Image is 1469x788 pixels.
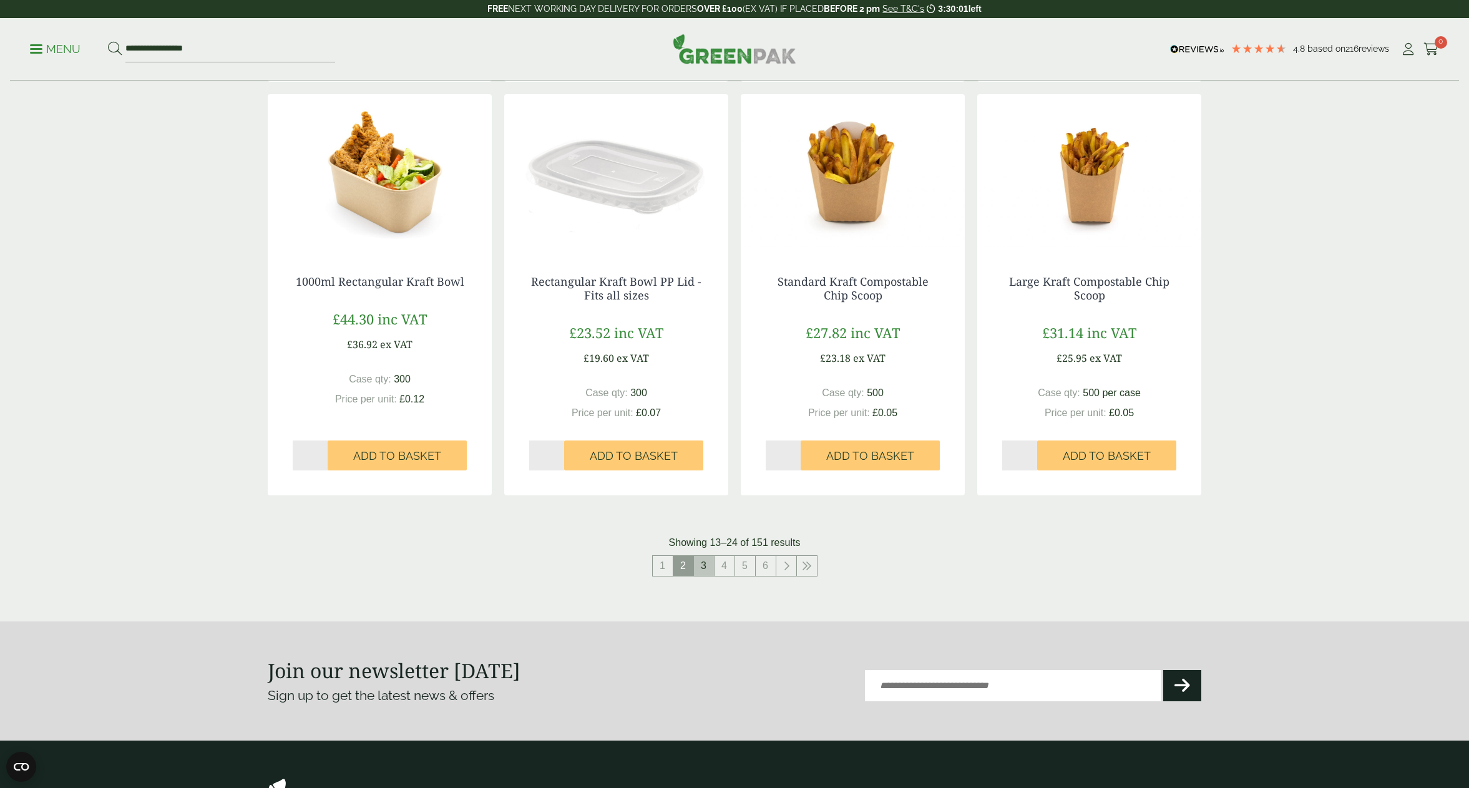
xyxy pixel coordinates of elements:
[1038,387,1080,398] span: Case qty:
[614,323,663,342] span: inc VAT
[1231,43,1287,54] div: 4.79 Stars
[1109,407,1134,418] span: £0.05
[669,535,801,550] p: Showing 13–24 of 151 results
[826,449,914,463] span: Add to Basket
[872,407,897,418] span: £0.05
[1037,440,1176,470] button: Add to Basket
[694,556,714,576] a: 3
[268,657,520,684] strong: Join our newsletter [DATE]
[673,34,796,64] img: GreenPak Supplies
[1042,323,1083,342] span: £31.14
[636,407,661,418] span: £0.07
[977,94,1201,250] img: chip scoop
[1345,44,1359,54] span: 216
[583,351,614,365] span: £19.60
[6,752,36,782] button: Open CMP widget
[296,274,464,289] a: 1000ml Rectangular Kraft Bowl
[394,374,411,384] span: 300
[399,394,424,404] span: £0.12
[1435,36,1447,49] span: 0
[1293,44,1307,54] span: 4.8
[715,556,734,576] a: 4
[335,394,397,404] span: Price per unit:
[1170,45,1224,54] img: REVIEWS.io
[30,42,81,54] a: Menu
[853,351,886,365] span: ex VAT
[822,387,864,398] span: Case qty:
[380,338,412,351] span: ex VAT
[585,387,628,398] span: Case qty:
[1359,44,1389,54] span: reviews
[1090,351,1122,365] span: ex VAT
[808,407,870,418] span: Price per unit:
[328,440,467,470] button: Add to Basket
[378,309,427,328] span: inc VAT
[531,274,701,303] a: Rectangular Kraft Bowl PP Lid - Fits all sizes
[756,556,776,576] a: 6
[824,4,880,14] strong: BEFORE 2 pm
[487,4,508,14] strong: FREE
[569,323,610,342] span: £23.52
[268,686,688,706] p: Sign up to get the latest news & offers
[504,94,728,250] img: Rectangular Kraft Bowl Lid
[1063,449,1151,463] span: Add to Basket
[630,387,647,398] span: 300
[617,351,649,365] span: ex VAT
[1087,323,1136,342] span: inc VAT
[653,556,673,576] a: 1
[806,323,847,342] span: £27.82
[1423,43,1439,56] i: Cart
[1307,44,1345,54] span: Based on
[969,4,982,14] span: left
[1045,407,1106,418] span: Price per unit:
[349,374,391,384] span: Case qty:
[673,556,693,576] span: 2
[572,407,633,418] span: Price per unit:
[1400,43,1416,56] i: My Account
[882,4,924,14] a: See T&C's
[1423,40,1439,59] a: 0
[590,449,678,463] span: Add to Basket
[1009,274,1169,303] a: Large Kraft Compostable Chip Scoop
[820,351,851,365] span: £23.18
[778,274,929,303] a: Standard Kraft Compostable Chip Scoop
[268,94,492,250] img: 1000ml Rectangular Kraft Bowl with food contents
[30,42,81,57] p: Menu
[851,323,900,342] span: inc VAT
[564,440,703,470] button: Add to Basket
[741,94,965,250] img: chip scoop
[333,309,374,328] span: £44.30
[697,4,743,14] strong: OVER £100
[347,338,378,351] span: £36.92
[735,556,755,576] a: 5
[1057,351,1087,365] span: £25.95
[353,449,441,463] span: Add to Basket
[938,4,968,14] span: 3:30:01
[801,440,940,470] button: Add to Basket
[1083,387,1141,398] span: 500 per case
[867,387,884,398] span: 500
